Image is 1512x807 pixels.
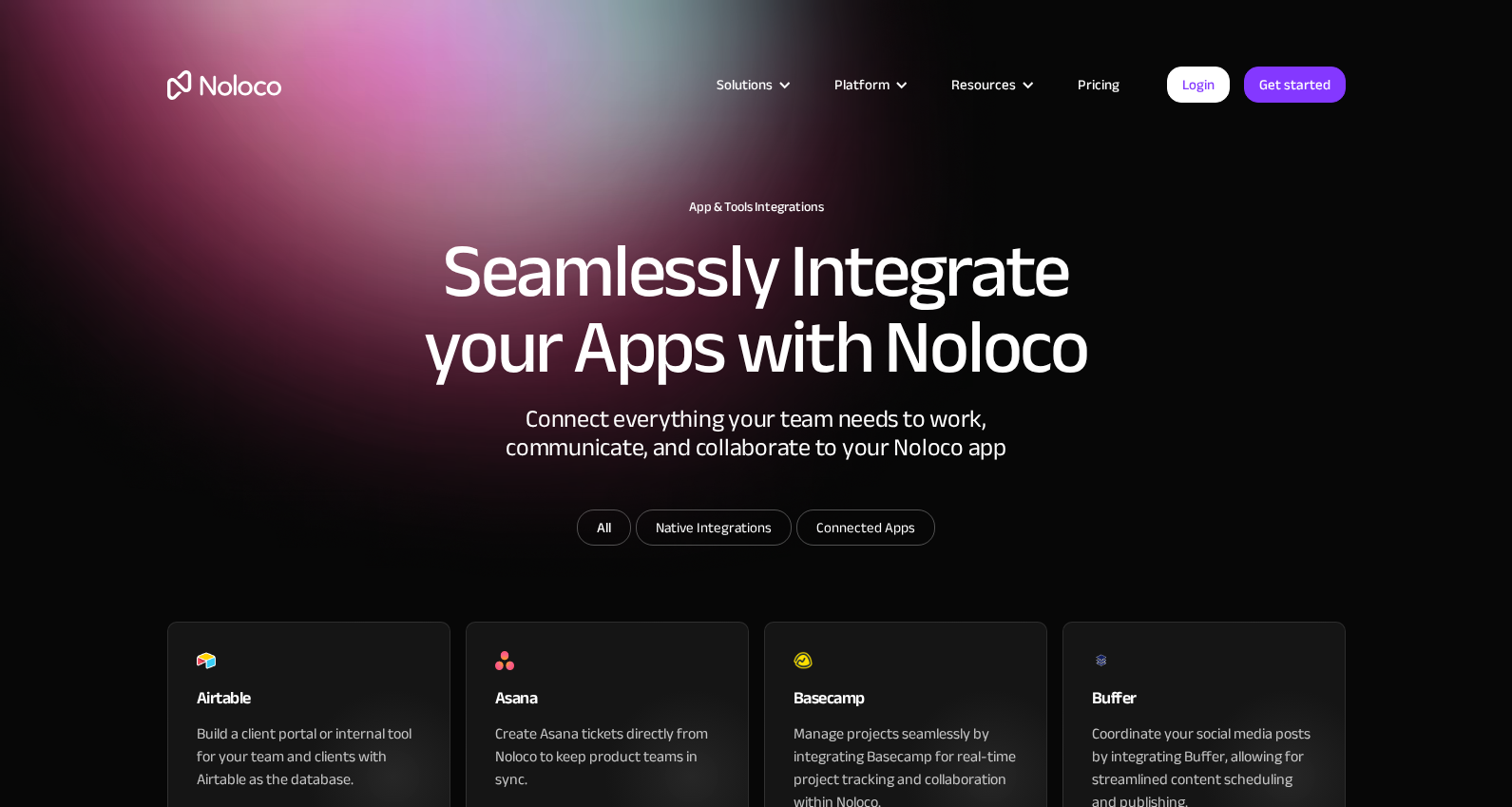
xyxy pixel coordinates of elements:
[928,72,1054,97] div: Resources
[1092,684,1316,722] div: Buffer
[471,405,1042,509] div: Connect everything your team needs to work, communicate, and collaborate to your Noloco app
[951,72,1016,97] div: Resources
[1244,67,1346,103] a: Get started
[424,234,1089,386] h2: Seamlessly Integrate your Apps with Noloco
[376,509,1137,550] form: Email Form
[495,722,719,791] div: Create Asana tickets directly from Noloco to keep product teams in sync.
[197,684,421,722] div: Airtable
[811,72,928,97] div: Platform
[1054,72,1143,97] a: Pricing
[834,72,890,97] div: Platform
[197,722,421,791] div: Build a client portal or internal tool for your team and clients with Airtable as the database.
[577,509,631,546] a: All
[794,684,1018,722] div: Basecamp
[495,684,719,722] div: Asana
[167,70,281,100] a: home
[1167,67,1230,103] a: Login
[167,200,1346,215] h1: App & Tools Integrations
[717,72,773,97] div: Solutions
[693,72,811,97] div: Solutions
